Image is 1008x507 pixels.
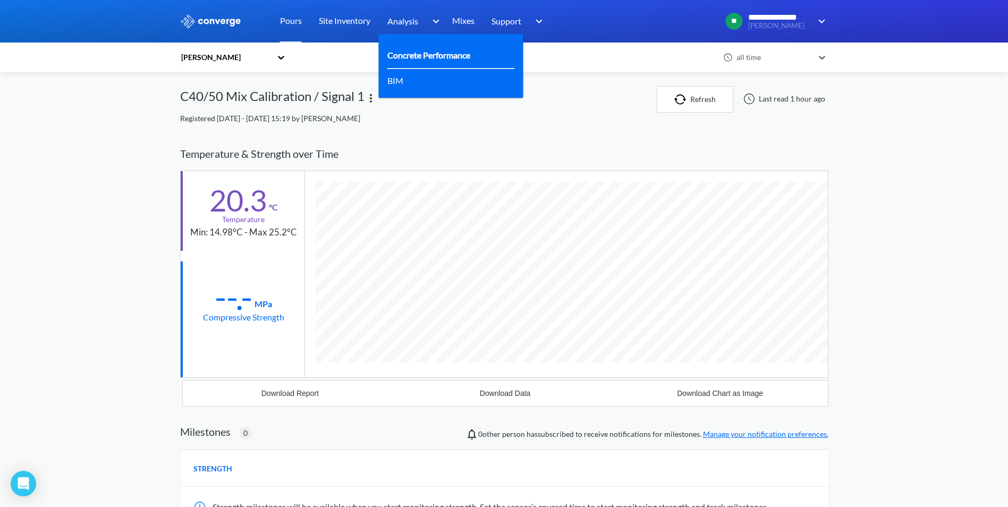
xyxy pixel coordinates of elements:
div: C40/50 Mix Calibration / Signal 1 [180,86,365,113]
a: Manage your notification preferences. [703,429,828,438]
div: all time [734,52,814,63]
span: 0 other [478,429,501,438]
h2: Milestones [180,425,231,438]
span: person has subscribed to receive notifications for milestones. [478,428,828,440]
img: downArrow.svg [529,15,546,28]
div: Compressive Strength [203,310,284,324]
div: Last read 1 hour ago [738,92,828,105]
div: 20.3 [209,187,267,214]
img: notifications-icon.svg [465,428,478,441]
a: Concrete Performance [387,48,470,62]
button: Download Chart as Image [613,381,828,406]
div: Min: 14.98°C - Max 25.2°C [190,225,297,240]
img: icon-refresh.svg [674,94,690,105]
a: BIM [387,74,403,87]
button: Refresh [657,86,733,113]
span: STRENGTH [193,463,232,475]
div: Open Intercom Messenger [11,471,36,496]
div: Download Report [261,389,319,398]
img: logo_ewhite.svg [180,14,242,28]
button: Download Data [397,381,613,406]
div: Temperature [222,214,265,225]
img: downArrow.svg [811,15,828,28]
span: Support [492,14,521,28]
button: Download Report [183,381,398,406]
div: Download Chart as Image [677,389,763,398]
div: [PERSON_NAME] [180,52,272,63]
div: Download Data [480,389,531,398]
div: --.- [215,284,252,310]
span: Registered [DATE] - [DATE] 15:19 by [PERSON_NAME] [180,114,360,123]
img: more.svg [365,92,377,105]
img: downArrow.svg [425,15,442,28]
span: [PERSON_NAME] [748,22,811,30]
span: Analysis [387,14,418,28]
img: icon-clock.svg [723,53,733,62]
div: Temperature & Strength over Time [180,137,828,171]
span: 0 [243,427,248,439]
